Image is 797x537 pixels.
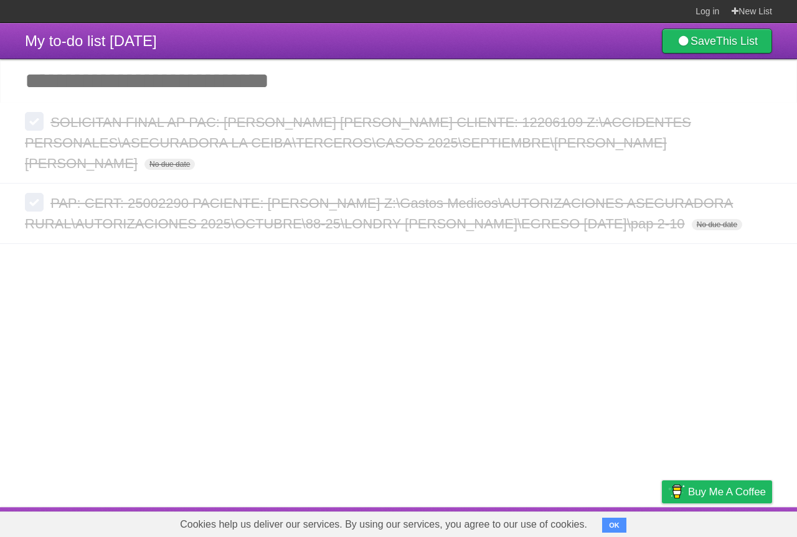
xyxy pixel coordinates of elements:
a: About [496,510,522,534]
button: OK [602,518,626,533]
span: No due date [692,219,742,230]
span: SOLICITAN FINAL AP PAC: [PERSON_NAME] [PERSON_NAME] CLIENTE: 12206109 Z:\ACCIDENTES PERSONALES\AS... [25,114,691,171]
b: This List [716,35,758,47]
a: SaveThis List [662,29,772,54]
a: Suggest a feature [694,510,772,534]
label: Done [25,193,44,212]
a: Privacy [646,510,678,534]
span: No due date [144,159,195,170]
span: Cookies help us deliver our services. By using our services, you agree to our use of cookies. [167,512,600,537]
img: Buy me a coffee [668,481,685,502]
label: Done [25,112,44,131]
span: PAP: CERT: 25002290 PACIENTE: [PERSON_NAME] Z:\Gastos Medicos\AUTORIZACIONES ASEGURADORA RURAL\AU... [25,195,733,231]
a: Developers [537,510,588,534]
span: My to-do list [DATE] [25,32,157,49]
span: Buy me a coffee [688,481,766,503]
a: Terms [603,510,631,534]
a: Buy me a coffee [662,480,772,503]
